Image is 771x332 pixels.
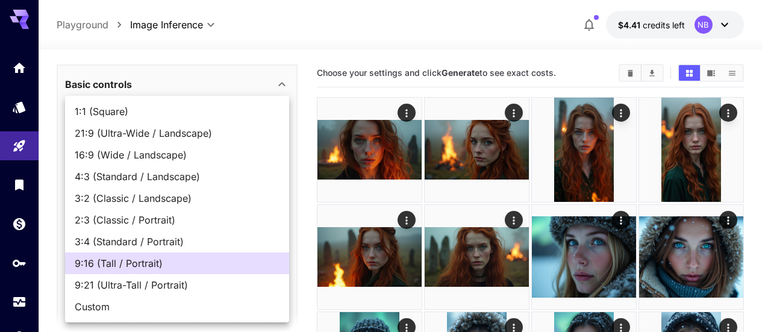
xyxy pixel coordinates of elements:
span: 1:1 (Square) [75,104,279,119]
span: 3:4 (Standard / Portrait) [75,234,279,249]
span: 16:9 (Wide / Landscape) [75,148,279,162]
span: Custom [75,299,279,314]
span: 9:21 (Ultra-Tall / Portrait) [75,278,279,292]
span: 4:3 (Standard / Landscape) [75,169,279,184]
span: 21:9 (Ultra-Wide / Landscape) [75,126,279,140]
span: 3:2 (Classic / Landscape) [75,191,279,205]
span: 2:3 (Classic / Portrait) [75,213,279,227]
span: 9:16 (Tall / Portrait) [75,256,279,271]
